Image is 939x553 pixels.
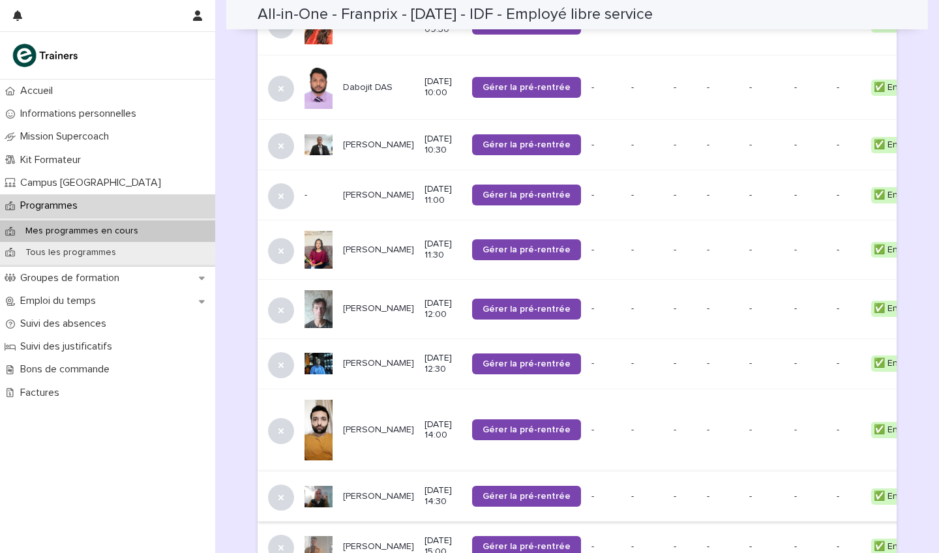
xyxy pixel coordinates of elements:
p: - [837,245,861,256]
p: [PERSON_NAME] [343,491,414,502]
p: - [305,190,333,201]
p: - [674,190,696,201]
span: Gérer la pré-rentrée [483,140,571,149]
p: - [707,541,739,552]
p: - [591,541,621,552]
p: - [631,245,663,256]
p: - [749,303,784,314]
p: [PERSON_NAME] [343,425,414,436]
a: Gérer la pré-rentrée [472,134,581,155]
p: - [631,303,663,314]
p: [PERSON_NAME] [343,358,414,369]
p: [DATE] 11:30 [425,239,461,261]
p: - [707,190,739,201]
p: [DATE] 14:30 [425,485,461,507]
p: - [674,491,696,502]
img: jezAnPd2-U2tKbkADX9m894cLlx1xrHAO0wrw4vJV_U [305,353,333,374]
p: - [794,491,826,502]
p: - [591,491,621,502]
p: - [794,541,826,552]
div: ✅ En cours [871,242,927,258]
p: [PERSON_NAME] [343,190,414,201]
p: - [837,140,861,151]
p: - [631,190,663,201]
span: Gérer la pré-rentrée [483,190,571,200]
p: - [707,491,739,502]
p: Accueil [15,85,63,97]
p: - [674,541,696,552]
p: Mission Supercoach [15,130,119,143]
p: Suivi des justificatifs [15,340,123,353]
img: K0CqGN7SDeD6s4JG8KQk [10,42,82,68]
p: - [591,358,621,369]
p: Suivi des absences [15,318,117,330]
p: - [631,541,663,552]
p: - [707,82,739,93]
p: - [631,491,663,502]
img: LktC_FBoX_VyPr7lLgo93aPkINrvlXZC5EIKfsRwqjE [305,134,333,155]
img: 46jRhHX-hZlmBLmhurzgyEhkM-tLbYeVX95nQByIBCY [305,66,333,109]
p: Factures [15,387,70,399]
p: - [794,425,826,436]
p: - [749,140,784,151]
p: [PERSON_NAME] [343,541,414,552]
a: Gérer la pré-rentrée [472,77,581,98]
span: Gérer la pré-rentrée [483,492,571,501]
p: - [794,303,826,314]
a: Gérer la pré-rentrée [472,486,581,507]
p: [DATE] 12:30 [425,353,461,375]
img: cEDcL-Ti45Wplj_0dSyO_HcbSnCEVmjzEFB4jnRGhjg [305,290,333,328]
p: - [591,140,621,151]
p: - [591,190,621,201]
p: - [707,245,739,256]
p: Groupes de formation [15,272,130,284]
span: Gérer la pré-rentrée [483,83,571,92]
p: Bons de commande [15,363,120,376]
p: [DATE] 10:00 [425,76,461,98]
p: [PERSON_NAME] [343,303,414,314]
p: Kit Formateur [15,154,91,166]
a: Gérer la pré-rentrée [472,185,581,205]
p: - [591,425,621,436]
span: Gérer la pré-rentrée [483,425,571,434]
p: [DATE] 10:30 [425,134,461,156]
span: Gérer la pré-rentrée [483,542,571,551]
span: Gérer la pré-rentrée [483,245,571,254]
p: - [837,541,861,552]
p: [DATE] 14:00 [425,419,461,441]
div: ✅ En cours [871,137,927,153]
p: [PERSON_NAME] [343,140,414,151]
p: Campus [GEOGRAPHIC_DATA] [15,177,171,189]
img: Kvu2gJZzYREKQNRaal2C-hAeo-M6PbA0O42yZHqKltc [305,486,333,507]
p: - [837,491,861,502]
p: Dabojit DAS [343,82,414,93]
img: CHLOOVar80etAI35TpPrTRvjhGj3HEP_XdeqPXnjdAk [305,400,333,461]
p: - [794,358,826,369]
p: - [707,140,739,151]
p: - [749,190,784,201]
p: - [674,303,696,314]
p: - [794,82,826,93]
p: - [674,358,696,369]
a: Gérer la pré-rentrée [472,299,581,320]
img: h4EPNQ66mEZSzSdQ4ks81CXaR7KhNAv49GDr2yFqjSc [305,231,333,269]
p: [PERSON_NAME] [343,245,414,256]
div: ✅ En cours [871,422,927,438]
p: - [707,303,739,314]
p: - [591,245,621,256]
div: ✅ En cours [871,488,927,505]
p: - [591,303,621,314]
span: Gérer la pré-rentrée [483,305,571,314]
p: - [837,425,861,436]
p: - [794,245,826,256]
div: ✅ En cours [871,355,927,372]
p: Mes programmes en cours [15,226,149,237]
a: Gérer la pré-rentrée [472,353,581,374]
p: Tous les programmes [15,247,127,258]
div: ✅ En cours [871,80,927,96]
p: [DATE] 12:00 [425,298,461,320]
p: - [674,82,696,93]
p: - [749,425,784,436]
p: - [749,82,784,93]
p: - [794,190,826,201]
